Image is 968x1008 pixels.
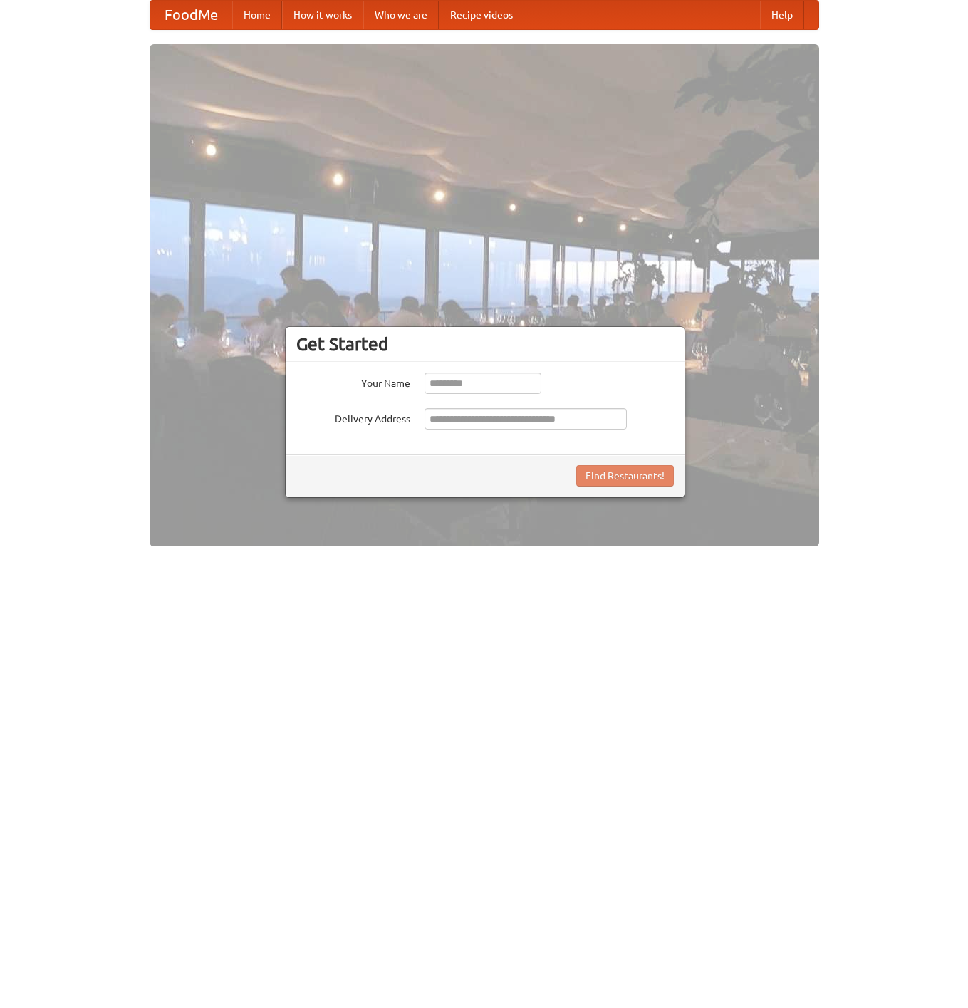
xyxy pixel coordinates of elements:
[296,373,410,390] label: Your Name
[232,1,282,29] a: Home
[576,465,674,487] button: Find Restaurants!
[282,1,363,29] a: How it works
[760,1,804,29] a: Help
[296,408,410,426] label: Delivery Address
[439,1,524,29] a: Recipe videos
[150,1,232,29] a: FoodMe
[363,1,439,29] a: Who we are
[296,333,674,355] h3: Get Started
